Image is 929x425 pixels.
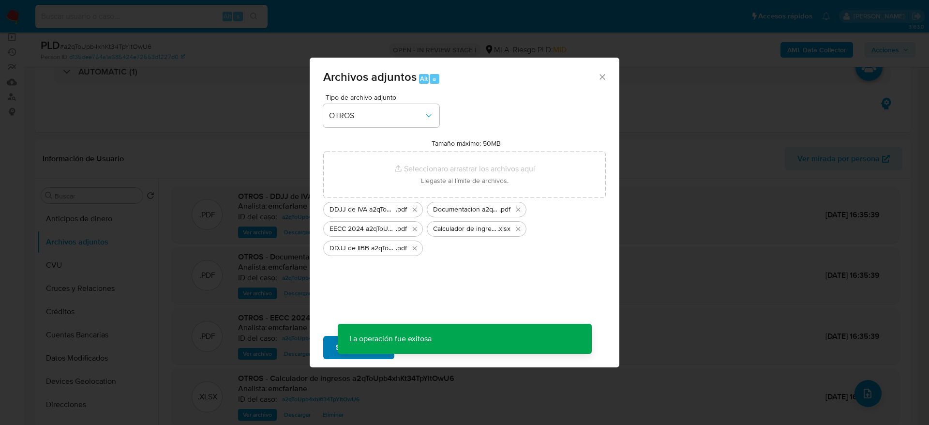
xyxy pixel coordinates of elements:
ul: Archivos seleccionados [323,198,606,256]
span: Cancelar [411,337,442,358]
span: DDJJ de IVA a2qToUpb4xhKt34TpYltOwU6 [330,205,396,214]
button: Eliminar EECC 2024 a2qToUpb4xhKt34TpYltOwU6.pdf [409,223,420,235]
span: Alt [420,74,428,83]
button: Eliminar Calculador de ingresos a2qToUpb4xhKt34TpYltOwU6.xlsx [512,223,524,235]
p: La operación fue exitosa [338,324,443,354]
span: OTROS [329,111,424,121]
span: .pdf [499,205,510,214]
label: Tamaño máximo: 50MB [432,139,501,148]
span: EECC 2024 a2qToUpb4xhKt34TpYltOwU6 [330,224,396,234]
button: Subir archivo [323,336,394,359]
button: Eliminar DDJJ de IVA a2qToUpb4xhKt34TpYltOwU6.pdf [409,204,420,215]
button: Eliminar DDJJ de IIBB a2qToUpb4xhKt34TpYltOwU6.pdf [409,243,420,254]
span: .pdf [396,205,407,214]
span: Archivos adjuntos [323,68,417,85]
span: Subir archivo [336,337,382,358]
span: Documentacion a2qToUpb4xhKt34TpYltOwU6 [433,205,499,214]
button: OTROS [323,104,439,127]
span: .xlsx [497,224,510,234]
button: Eliminar Documentacion a2qToUpb4xhKt34TpYltOwU6.pdf [512,204,524,215]
span: Calculador de ingresos a2qToUpb4xhKt34TpYltOwU6 [433,224,497,234]
span: a [433,74,436,83]
span: Tipo de archivo adjunto [326,94,442,101]
span: .pdf [396,224,407,234]
span: .pdf [396,243,407,253]
button: Cerrar [598,72,606,81]
span: DDJJ de IIBB a2qToUpb4xhKt34TpYltOwU6 [330,243,396,253]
